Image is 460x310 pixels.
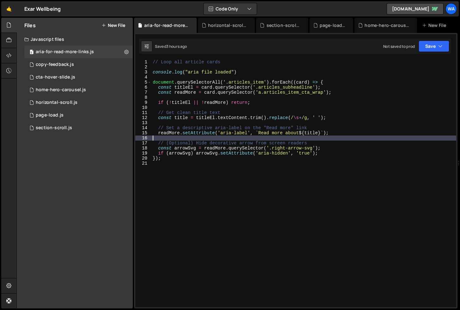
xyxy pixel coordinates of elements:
[387,3,444,15] a: [DOMAIN_NAME]
[135,151,151,156] div: 19
[24,96,133,109] div: 16122/45071.js
[204,3,257,15] button: Code Only
[135,105,151,110] div: 10
[208,22,248,28] div: horizontal-scroll.js
[36,87,86,93] div: home-hero-carousel.js
[166,44,187,49] div: 3 hours ago
[320,22,346,28] div: page-load.js
[135,146,151,151] div: 18
[135,125,151,130] div: 14
[24,71,133,84] div: 16122/44019.js
[135,136,151,141] div: 16
[135,156,151,161] div: 20
[135,75,151,80] div: 4
[36,100,77,105] div: horizontal-scroll.js
[101,23,125,28] button: New File
[24,5,61,13] div: Exar Wellbeing
[155,44,187,49] div: Saved
[135,161,151,166] div: 21
[144,22,189,28] div: aria-for-read-more-links.js
[135,60,151,65] div: 1
[135,80,151,85] div: 5
[36,112,64,118] div: page-load.js
[419,41,449,52] button: Save
[24,84,133,96] div: 16122/43585.js
[135,95,151,100] div: 8
[24,22,36,29] h2: Files
[36,74,75,80] div: cta-hover-slide.js
[445,3,457,15] a: wa
[24,109,133,122] div: 16122/44105.js
[17,33,133,46] div: Javascript files
[267,22,301,28] div: section-scroll.js
[30,50,34,55] span: 5
[36,49,94,55] div: aria-for-read-more-links.js
[422,22,449,28] div: New File
[365,22,409,28] div: home-hero-carousel.js
[36,125,72,131] div: section-scroll.js
[24,58,133,71] div: 16122/43314.js
[135,70,151,75] div: 3
[135,130,151,136] div: 15
[135,90,151,95] div: 7
[135,120,151,125] div: 13
[36,62,74,67] div: copy-feedback.js
[24,46,133,58] div: 16122/46370.js
[135,65,151,70] div: 2
[135,100,151,105] div: 9
[135,115,151,120] div: 12
[135,85,151,90] div: 6
[24,122,133,134] div: 16122/45954.js
[1,1,17,16] a: 🤙
[383,44,415,49] div: Not saved to prod
[135,141,151,146] div: 17
[135,110,151,115] div: 11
